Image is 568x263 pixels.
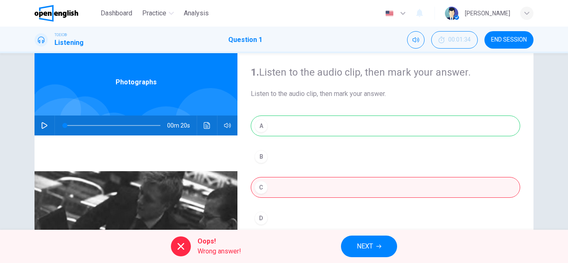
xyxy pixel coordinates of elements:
[97,6,136,21] button: Dashboard
[384,10,395,17] img: en
[54,38,84,48] h1: Listening
[431,31,478,49] div: Hide
[184,8,209,18] span: Analysis
[484,31,533,49] button: END SESSION
[101,8,132,18] span: Dashboard
[431,31,478,49] button: 00:01:34
[465,8,510,18] div: [PERSON_NAME]
[341,236,397,257] button: NEXT
[445,7,458,20] img: Profile picture
[35,5,97,22] a: OpenEnglish logo
[251,89,520,99] span: Listen to the audio clip, then mark your answer.
[491,37,527,43] span: END SESSION
[200,116,214,135] button: Click to see the audio transcription
[142,8,166,18] span: Practice
[198,236,241,246] span: Oops!
[198,246,241,256] span: Wrong answer!
[167,116,197,135] span: 00m 20s
[357,241,373,252] span: NEXT
[180,6,212,21] button: Analysis
[407,31,425,49] div: Mute
[251,66,259,78] strong: 1.
[139,6,177,21] button: Practice
[54,32,67,38] span: TOEIC®
[251,66,520,79] h4: Listen to the audio clip, then mark your answer.
[228,35,262,45] h1: Question 1
[448,37,471,43] span: 00:01:34
[116,77,157,87] span: Photographs
[35,5,78,22] img: OpenEnglish logo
